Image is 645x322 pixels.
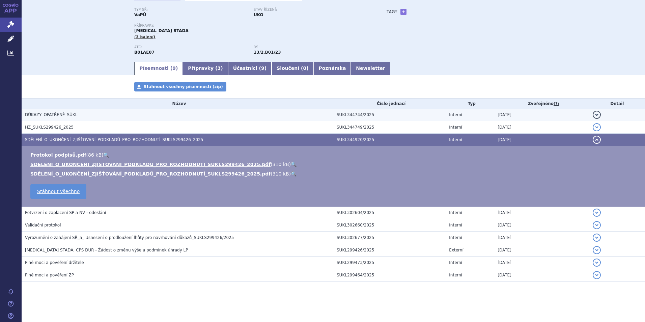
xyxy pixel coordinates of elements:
[25,273,74,277] span: Plné moci a pověření ZP
[22,99,333,109] th: Název
[494,219,589,232] td: [DATE]
[351,62,390,75] a: Newsletter
[593,123,601,131] button: detail
[449,223,462,227] span: Interní
[25,235,234,240] span: Vyrozumění o zahájení SŘ_a_ Usnesení o prodloužení lhůty pro navrhování důkazů_SUKLS299426/2025
[254,45,366,49] p: RS:
[333,232,446,244] td: SUKL302677/2025
[134,24,373,28] p: Přípravky:
[218,65,221,71] span: 3
[103,152,109,158] a: 🔍
[554,102,559,106] abbr: (?)
[333,206,446,219] td: SUKL302604/2025
[272,62,313,75] a: Sloučení (0)
[25,125,74,130] span: HZ_SUKLS299426_2025
[593,221,601,229] button: detail
[25,223,61,227] span: Validační protokol
[593,246,601,254] button: detail
[30,184,86,199] a: Stáhnout všechno
[134,8,247,12] p: Typ SŘ:
[183,62,228,75] a: Přípravky (3)
[172,65,176,71] span: 9
[254,45,373,55] div: ,
[333,121,446,134] td: SUKL344749/2025
[333,99,446,109] th: Číslo jednací
[494,121,589,134] td: [DATE]
[254,8,366,12] p: Stav řízení:
[494,109,589,121] td: [DATE]
[589,99,645,109] th: Detail
[228,62,272,75] a: Účastníci (9)
[134,35,156,39] span: (3 balení)
[134,82,226,91] a: Stáhnout všechny písemnosti (zip)
[134,62,183,75] a: Písemnosti (9)
[291,171,297,177] a: 🔍
[387,8,397,16] h3: Tagy
[333,257,446,269] td: SUKL299473/2025
[254,12,263,17] strong: UKO
[261,65,264,71] span: 9
[30,170,638,177] li: ( )
[593,136,601,144] button: detail
[88,152,102,158] span: 86 kB
[333,109,446,121] td: SUKL344744/2025
[449,248,463,252] span: Externí
[291,162,297,167] a: 🔍
[333,219,446,232] td: SUKL302660/2025
[273,162,289,167] span: 310 kB
[30,152,86,158] a: Protokol podpisů.pdf
[25,248,188,252] span: DABIGATRAN ETEXILATE STADA, CPS DUR - Žádost o změnu výše a podmínek úhrady LP
[449,260,462,265] span: Interní
[314,62,351,75] a: Poznámka
[494,99,589,109] th: Zveřejněno
[449,210,462,215] span: Interní
[333,134,446,146] td: SUKL344920/2025
[134,28,189,33] span: [MEDICAL_DATA] STADA
[25,260,84,265] span: Plné moci a pověření držitele
[449,137,462,142] span: Interní
[449,112,462,117] span: Interní
[593,259,601,267] button: detail
[254,50,263,55] strong: léčiva k terapii nebo k profylaxi tromboembolických onemocnění, přímé inhibitory faktoru Xa a tro...
[273,171,289,177] span: 310 kB
[30,152,638,158] li: ( )
[494,206,589,219] td: [DATE]
[134,50,155,55] strong: DABIGATRAN-ETEXILÁT
[25,112,77,117] span: DŮKAZY_OPATŘENÉ_SÚKL
[494,244,589,257] td: [DATE]
[30,171,271,177] a: SDĚLENÍ_O_UKONČENÍ_ZJIŠŤOVÁNÍ_PODKLADŮ_PRO_ROZHODNUTÍ_SUKLS299426_2025.pdf
[30,162,271,167] a: SDELENI_O_UKONCENI_ZJISTOVANI_PODKLADU_PRO_ROZHODNUTI_SUKLS299426_2025.pdf
[303,65,306,71] span: 0
[400,9,406,15] a: +
[333,244,446,257] td: SUKL299426/2025
[449,235,462,240] span: Interní
[25,137,203,142] span: SDĚLENÍ_O_UKONČENÍ_ZJIŠŤOVÁNÍ_PODKLADŮ_PRO_ROZHODNUTÍ_SUKLS299426_2025
[449,125,462,130] span: Interní
[333,269,446,281] td: SUKL299464/2025
[494,257,589,269] td: [DATE]
[593,234,601,242] button: detail
[449,273,462,277] span: Interní
[265,50,281,55] strong: gatrany a xabany vyšší síly
[494,232,589,244] td: [DATE]
[446,99,494,109] th: Typ
[144,84,223,89] span: Stáhnout všechny písemnosti (zip)
[134,12,146,17] strong: VaPÚ
[494,269,589,281] td: [DATE]
[593,111,601,119] button: detail
[25,210,106,215] span: Potvrzení o zaplacení SP a NV - odeslání
[134,45,247,49] p: ATC:
[593,209,601,217] button: detail
[593,271,601,279] button: detail
[30,161,638,168] li: ( )
[494,134,589,146] td: [DATE]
